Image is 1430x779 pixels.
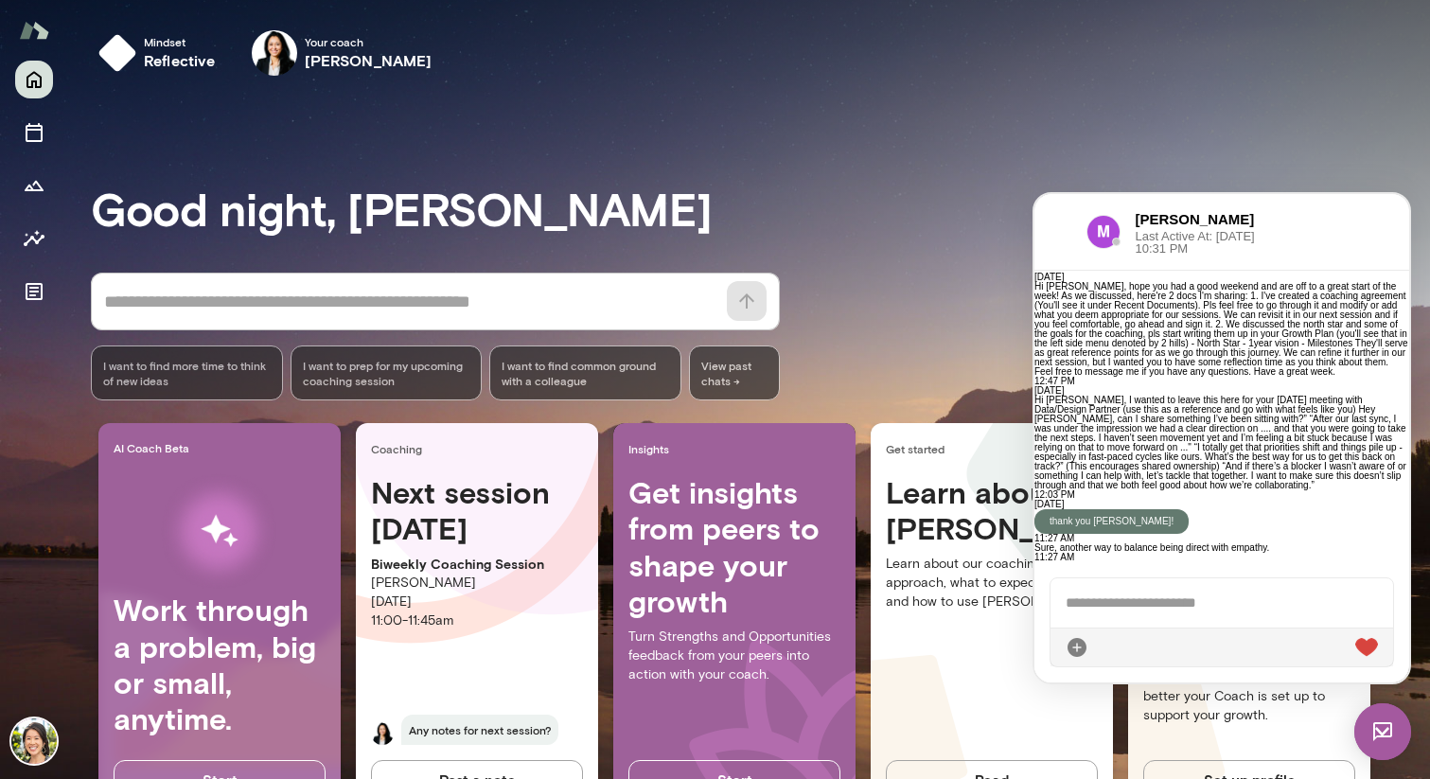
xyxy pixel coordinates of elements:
[91,23,231,83] button: Mindsetreflective
[628,474,840,620] h4: Get insights from peers to shape your growth
[1143,668,1355,725] p: The more info you provide, the better your Coach is set up to support your growth.
[114,440,333,455] span: AI Coach Beta
[371,593,583,611] p: [DATE]
[371,574,583,593] p: [PERSON_NAME]
[11,718,57,764] img: Amanda Lin
[114,592,326,737] h4: Work through a problem, big or small, anytime.
[91,345,283,400] div: I want to find more time to think of new ideas
[91,182,1430,235] h3: Good night, [PERSON_NAME]
[303,358,470,388] span: I want to prep for my upcoming coaching session
[52,21,86,55] img: data:image/png;base64,iVBORw0KGgoAAAANSUhEUgAAAMgAAADICAYAAACtWK6eAAAMmElEQVR4Aeyd23YcRxWGayRbBx9...
[101,15,251,36] h6: [PERSON_NAME]
[252,30,297,76] img: Monica Aggarwal
[628,628,840,684] p: Turn Strengths and Opportunities feedback from your peers into action with your coach.
[371,474,583,547] h4: Next session [DATE]
[401,715,558,745] span: Any notes for next session?
[144,34,216,49] span: Mindset
[305,34,433,49] span: Your coach
[291,345,483,400] div: I want to prep for my upcoming coaching session
[489,345,681,400] div: I want to find common ground with a colleague
[689,345,780,400] span: View past chats ->
[371,722,394,745] img: Monica
[101,36,251,61] span: Last Active At: [DATE] 10:31 PM
[371,441,591,456] span: Coaching
[238,23,446,83] div: Monica AggarwalYour coach[PERSON_NAME]
[371,555,583,574] p: Biweekly Coaching Session
[886,474,1098,547] h4: Learn about [PERSON_NAME]
[15,220,53,257] button: Insights
[31,442,54,465] div: Attach
[144,49,216,72] h6: reflective
[98,34,136,72] img: mindset
[15,61,53,98] button: Home
[19,12,49,48] img: Mento
[103,358,271,388] span: I want to find more time to think of new ideas
[15,167,53,204] button: Growth Plan
[321,442,344,465] div: Live Reaction
[15,114,53,151] button: Sessions
[321,444,344,463] img: heart
[15,273,53,310] button: Documents
[135,471,304,592] img: AI Workflows
[305,49,433,72] h6: [PERSON_NAME]
[371,611,583,630] p: 11:00 - 11:45am
[628,441,848,456] span: Insights
[886,555,1098,611] p: Learn about our coaching approach, what to expect next, and how to use [PERSON_NAME].
[15,323,139,332] p: thank you [PERSON_NAME]!
[886,441,1105,456] span: Get started
[502,358,669,388] span: I want to find common ground with a colleague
